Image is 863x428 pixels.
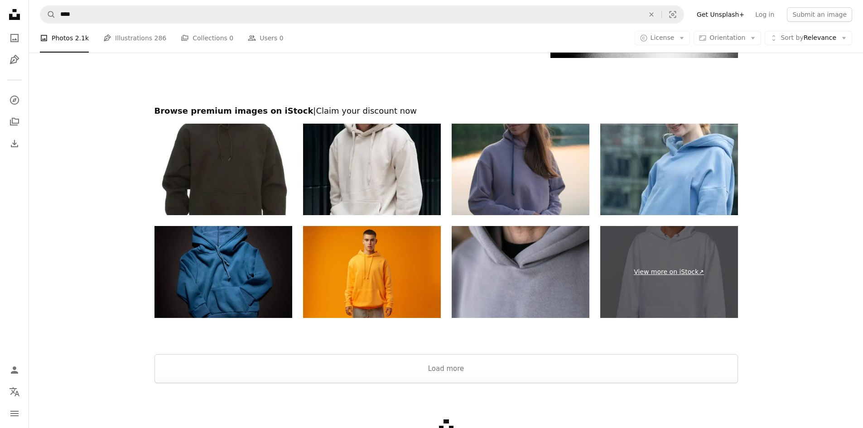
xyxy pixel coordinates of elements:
span: 0 [229,33,233,43]
span: License [651,34,675,41]
img: Close-up of cotton sweatshirt fabric texture clothes - design clothes tailoring and youth fashion... [452,226,589,318]
button: License [635,31,690,45]
button: Clear [641,6,661,23]
a: Collections 0 [181,24,233,53]
span: Relevance [781,34,836,43]
a: Explore [5,91,24,109]
button: Search Unsplash [40,6,56,23]
button: Menu [5,404,24,423]
span: 0 [280,33,284,43]
h2: Browse premium images on iStock [154,106,738,116]
span: Orientation [709,34,745,41]
button: Load more [154,354,738,383]
a: Collections [5,113,24,131]
img: A teenage girl in a hoodie with braces on her teeth [600,124,738,216]
a: Log in / Sign up [5,361,24,379]
a: Log in [750,7,780,22]
span: Sort by [781,34,803,41]
a: View more on iStock↗ [600,226,738,318]
a: Home — Unsplash [5,5,24,25]
button: Submit an image [787,7,852,22]
img: Young Caucasian male model wearing a white hoodie and posing on the street [303,124,441,216]
a: Users 0 [248,24,284,53]
a: Illustrations 286 [103,24,166,53]
img: Young handsome man shocked with surprise expression standing over yellow background [303,226,441,318]
form: Find visuals sitewide [40,5,684,24]
span: | Claim your discount now [313,106,417,115]
img: Black hooded blank sweatshirt front-isolated on white w/clipping path [154,124,292,216]
button: Language [5,383,24,401]
span: 286 [154,33,167,43]
a: Download History [5,135,24,153]
button: Visual search [662,6,684,23]
img: children's wear. [154,226,292,318]
a: Illustrations [5,51,24,69]
img: Woman sitting on the pier [452,124,589,216]
button: Sort byRelevance [765,31,852,45]
button: Orientation [694,31,761,45]
a: Photos [5,29,24,47]
a: Get Unsplash+ [691,7,750,22]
